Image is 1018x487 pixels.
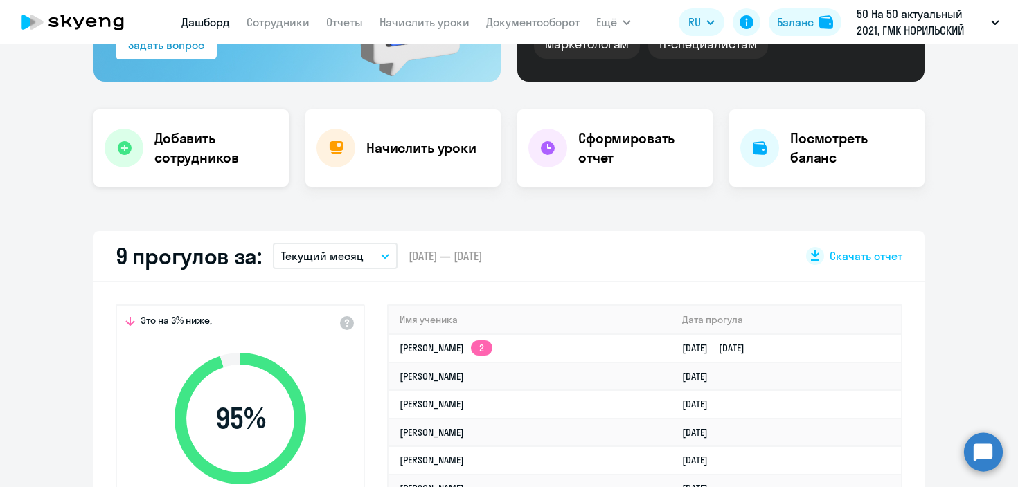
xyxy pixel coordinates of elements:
a: [DATE][DATE] [682,342,756,354]
a: Сотрудники [247,15,310,29]
a: [PERSON_NAME] [400,370,464,383]
th: Имя ученика [389,306,671,334]
h4: Добавить сотрудников [154,129,278,167]
a: Отчеты [326,15,363,29]
div: Задать вопрос [128,37,204,53]
div: IT-специалистам [648,30,767,59]
a: Начислить уроки [379,15,470,29]
a: [DATE] [682,426,719,439]
a: Дашборд [181,15,230,29]
span: 95 % [161,402,320,435]
img: balance [819,15,833,29]
a: [DATE] [682,454,719,466]
th: Дата прогула [671,306,901,334]
h4: Начислить уроки [366,138,476,158]
span: Скачать отчет [830,248,902,264]
a: [PERSON_NAME] [400,454,464,466]
a: [PERSON_NAME] [400,426,464,439]
span: Ещё [596,14,617,30]
button: RU [679,8,724,36]
a: Документооборот [486,15,580,29]
h4: Сформировать отчет [578,129,702,167]
h2: 9 прогулов за: [116,242,262,270]
button: Балансbalance [769,8,841,36]
button: Ещё [596,8,631,36]
button: 50 На 50 актуальный 2021, ГМК НОРИЛЬСКИЙ НИКЕЛЬ, ПАО [850,6,1006,39]
span: [DATE] — [DATE] [409,248,482,264]
button: Задать вопрос [116,32,217,59]
span: Это на 3% ниже, [141,314,212,331]
button: Текущий месяц [273,243,398,269]
div: Маркетологам [534,30,640,59]
a: [DATE] [682,398,719,410]
h4: Посмотреть баланс [790,129,913,167]
p: 50 На 50 актуальный 2021, ГМК НОРИЛЬСКИЙ НИКЕЛЬ, ПАО [857,6,985,39]
a: [PERSON_NAME] [400,398,464,410]
a: [DATE] [682,370,719,383]
app-skyeng-badge: 2 [471,340,492,356]
a: [PERSON_NAME]2 [400,342,492,354]
span: RU [688,14,701,30]
p: Текущий месяц [281,248,364,264]
div: Баланс [777,14,814,30]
